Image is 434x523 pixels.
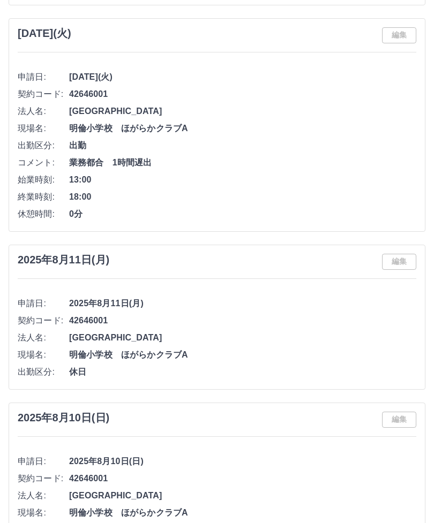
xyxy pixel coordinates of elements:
h3: [DATE](火) [18,27,71,40]
span: 申請日: [18,297,69,310]
span: 出勤区分: [18,139,69,152]
span: 契約コード: [18,88,69,101]
span: 休日 [69,366,416,378]
span: 2025年8月11日(月) [69,297,416,310]
span: コメント: [18,156,69,169]
span: [GEOGRAPHIC_DATA] [69,105,416,118]
span: 契約コード: [18,314,69,327]
span: 出勤区分: [18,366,69,378]
h3: 2025年8月11日(月) [18,254,109,266]
h3: 2025年8月10日(日) [18,412,109,424]
span: 申請日: [18,455,69,468]
span: 法人名: [18,105,69,118]
span: 休憩時間: [18,208,69,221]
span: 契約コード: [18,472,69,485]
span: 業務都合 1時間遅出 [69,156,416,169]
span: 42646001 [69,472,416,485]
span: 42646001 [69,88,416,101]
span: 42646001 [69,314,416,327]
span: 始業時刻: [18,173,69,186]
span: 現場名: [18,348,69,361]
span: [DATE](火) [69,71,416,84]
span: 0分 [69,208,416,221]
span: 出勤 [69,139,416,152]
span: 現場名: [18,506,69,519]
span: 明倫小学校 ほがらかクラブA [69,506,416,519]
span: 18:00 [69,191,416,203]
span: [GEOGRAPHIC_DATA] [69,489,416,502]
span: 2025年8月10日(日) [69,455,416,468]
span: 13:00 [69,173,416,186]
span: 法人名: [18,489,69,502]
span: 法人名: [18,331,69,344]
span: [GEOGRAPHIC_DATA] [69,331,416,344]
span: 終業時刻: [18,191,69,203]
span: 申請日: [18,71,69,84]
span: 明倫小学校 ほがらかクラブA [69,122,416,135]
span: 現場名: [18,122,69,135]
span: 明倫小学校 ほがらかクラブA [69,348,416,361]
